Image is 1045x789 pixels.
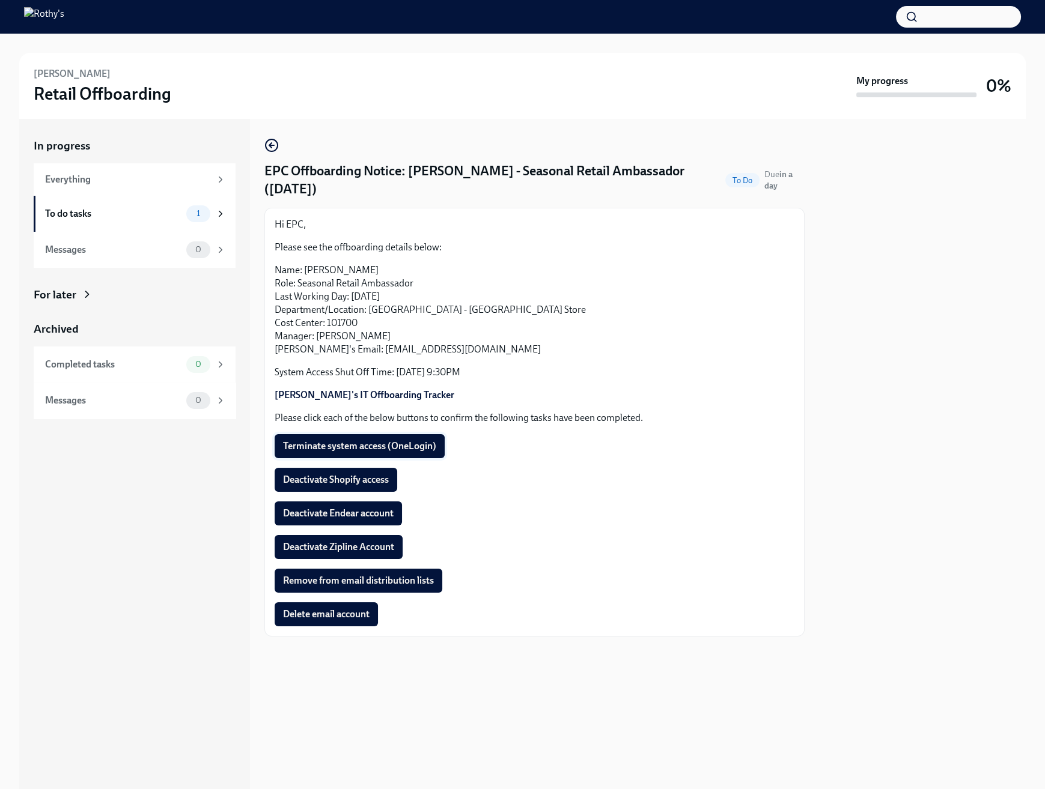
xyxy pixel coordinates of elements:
span: Deactivate Shopify access [283,474,389,486]
h3: Retail Offboarding [34,83,171,104]
div: Messages [45,243,181,256]
span: 1 [189,209,207,218]
a: Messages0 [34,382,236,419]
button: Remove from email distribution lists [275,569,442,593]
a: Archived [34,321,236,337]
strong: in a day [764,169,793,191]
span: Remove from email distribution lists [283,575,434,587]
a: Messages0 [34,232,236,268]
span: 0 [188,245,209,254]
button: Deactivate Shopify access [275,468,397,492]
p: Name: [PERSON_NAME] Role: Seasonal Retail Ambassador Last Working Day: [DATE] Department/Location... [275,264,794,356]
div: Messages [45,394,181,407]
a: Completed tasks0 [34,346,236,382]
span: Delete email account [283,608,370,620]
div: Everything [45,173,210,186]
strong: My progress [856,74,908,88]
div: Completed tasks [45,358,181,371]
button: Terminate system access (OneLogin) [275,434,445,458]
span: To Do [725,176,760,185]
span: Due [764,169,793,191]
span: 0 [188,360,209,369]
button: Deactivate Zipline Account [275,535,403,559]
p: Please click each of the below buttons to confirm the following tasks have been completed. [275,411,794,425]
h4: EPC Offboarding Notice: [PERSON_NAME] - Seasonal Retail Ambassador ([DATE]) [264,162,721,198]
a: For later [34,287,236,303]
a: Everything [34,163,236,196]
div: To do tasks [45,207,181,220]
button: Deactivate Endear account [275,501,402,525]
div: For later [34,287,76,303]
p: Hi EPC, [275,218,794,231]
span: 0 [188,396,209,405]
span: Deactivate Endear account [283,507,394,519]
span: Deactivate Zipline Account [283,541,394,553]
button: Delete email account [275,602,378,626]
h3: 0% [986,75,1011,97]
img: Rothy's [24,7,64,26]
p: Please see the offboarding details below: [275,241,794,254]
a: [PERSON_NAME]'s IT Offboarding Tracker [275,389,454,401]
h6: [PERSON_NAME] [34,67,111,80]
a: In progress [34,138,236,154]
p: System Access Shut Off Time: [DATE] 9:30PM [275,366,794,379]
span: October 7th, 2025 09:00 [764,169,805,192]
a: To do tasks1 [34,196,236,232]
span: Terminate system access (OneLogin) [283,440,436,452]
